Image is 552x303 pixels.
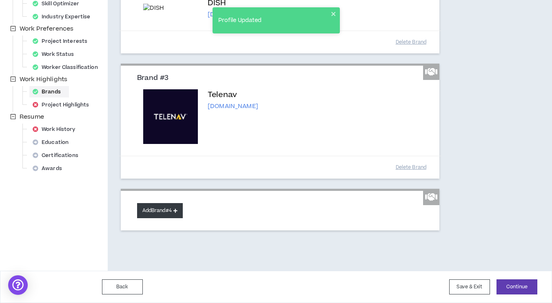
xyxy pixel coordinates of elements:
div: Certifications [29,150,86,161]
span: minus-square [10,114,16,119]
div: Profile Updated [216,14,331,27]
div: Project Highlights [29,99,97,111]
span: Work Preferences [18,24,75,34]
button: Delete Brand [390,160,431,175]
div: Education [29,137,77,148]
div: Worker Classification [29,62,106,73]
span: Resume [20,113,44,121]
span: minus-square [10,26,16,31]
button: AddBrand#4 [137,203,183,218]
button: Save & Exit [449,279,490,294]
div: Brands [29,86,69,97]
span: Work Preferences [20,24,73,33]
p: Telenav [208,89,258,101]
span: Work Highlights [18,75,69,84]
button: Back [102,279,143,294]
h3: Brand #3 [137,74,430,83]
div: Open Intercom Messenger [8,275,28,295]
div: Work Status [29,49,82,60]
div: Project Interests [29,35,95,47]
img: DISH [143,4,198,13]
p: [DOMAIN_NAME] [208,11,258,19]
div: Industry Expertise [29,11,98,22]
span: minus-square [10,76,16,82]
div: Awards [29,163,70,174]
span: Work Highlights [20,75,67,84]
button: close [331,11,337,17]
button: Delete Brand [390,35,431,49]
img: Telenav [143,89,198,144]
span: Resume [18,112,46,122]
div: Work History [29,124,84,135]
button: Continue [497,279,537,294]
p: [DOMAIN_NAME] [208,102,258,111]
